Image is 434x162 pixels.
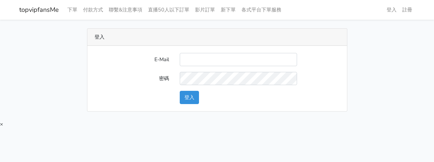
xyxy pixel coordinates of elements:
[145,3,192,17] a: 直播50人以下訂單
[65,3,80,17] a: 下單
[19,3,59,17] a: topvipfansMe
[80,3,106,17] a: 付款方式
[89,53,174,66] label: E-Mail
[180,91,199,104] button: 登入
[218,3,239,17] a: 新下單
[399,3,415,17] a: 註冊
[384,3,399,17] a: 登入
[87,29,347,46] div: 登入
[239,3,284,17] a: 各式平台下單服務
[192,3,218,17] a: 影片訂單
[89,72,174,85] label: 密碼
[106,3,145,17] a: 聯繫&注意事項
